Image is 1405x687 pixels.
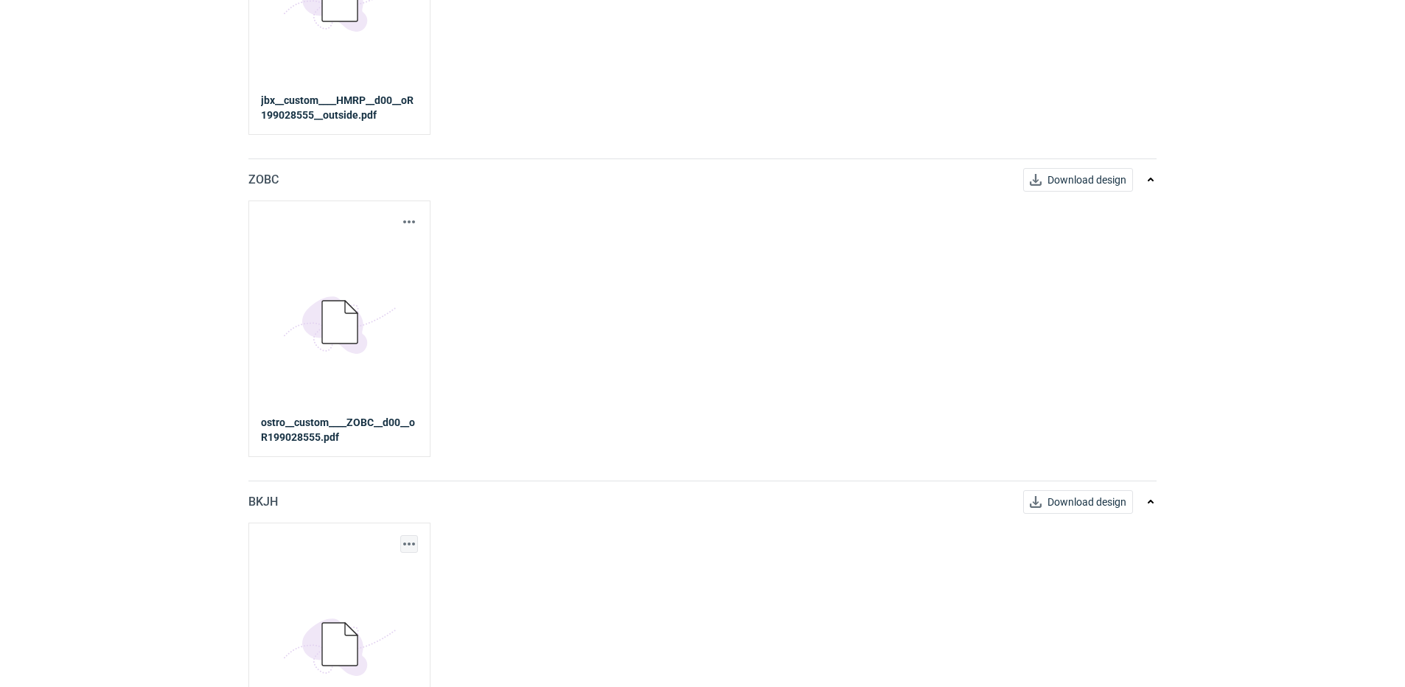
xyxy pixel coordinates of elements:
button: Download design [1023,168,1133,192]
span: Download design [1047,175,1126,185]
strong: ostro__custom____ZOBC__d00__oR199028555.pdf [261,416,415,443]
p: ZOBC [248,171,279,189]
a: ostro__custom____ZOBC__d00__oR199028555.pdf [261,415,418,444]
button: Download design [1023,490,1133,514]
button: Actions [400,213,418,231]
span: Download design [1047,497,1126,507]
button: Actions [400,535,418,553]
p: BKJH [248,493,278,511]
strong: jbx__custom____HMRP__d00__oR199028555__outside.pdf [261,93,418,122]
